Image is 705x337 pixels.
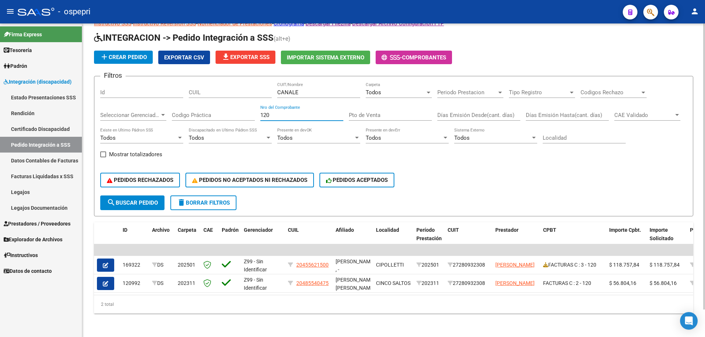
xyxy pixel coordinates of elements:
[185,173,314,187] button: PEDIDOS NO ACEPTADOS NI RECHAZADOS
[178,227,196,233] span: Carpeta
[543,279,603,287] div: FACTURAS C : 2 - 120
[609,227,641,233] span: Importe Cpbt.
[241,222,285,254] datatable-header-cell: Gerenciador
[152,227,170,233] span: Archivo
[123,227,127,233] span: ID
[448,227,459,233] span: CUIT
[4,251,38,259] span: Instructivos
[58,4,90,20] span: - ospepri
[326,177,388,183] span: PEDIDOS ACEPTADOS
[133,20,196,27] a: Instructivo Reversión SSS
[274,20,304,27] a: Cronograma
[454,135,470,141] span: Todos
[680,312,698,330] div: Open Intercom Messenger
[94,295,693,314] div: 2 total
[416,279,442,287] div: 202311
[94,20,131,27] a: Instructivo SSS
[376,51,452,64] button: -Comprobantes
[413,222,445,254] datatable-header-cell: Período Prestación
[244,227,273,233] span: Gerenciador
[109,150,162,159] span: Mostrar totalizadores
[305,20,351,27] a: Descargar Filezilla
[94,51,153,64] button: Crear Pedido
[189,135,204,141] span: Todos
[107,198,116,207] mat-icon: search
[244,277,267,291] span: Z99 - Sin Identificar
[319,173,395,187] button: PEDIDOS ACEPTADOS
[200,222,219,254] datatable-header-cell: CAE
[120,222,149,254] datatable-header-cell: ID
[100,52,109,61] mat-icon: add
[277,135,293,141] span: Todos
[376,227,399,233] span: Localidad
[177,198,186,207] mat-icon: delete
[609,280,636,286] span: $ 56.804,16
[543,261,603,269] div: FACTURAS C : 3 - 120
[366,89,381,96] span: Todos
[690,7,699,16] mat-icon: person
[336,227,354,233] span: Afiliado
[366,135,381,141] span: Todos
[4,30,42,39] span: Firma Express
[123,261,146,269] div: 169322
[492,222,540,254] datatable-header-cell: Prestador
[244,259,267,273] span: Z99 - Sin Identificar
[198,20,272,27] a: Nomenclador de Prestaciones
[4,46,32,54] span: Tesorería
[333,222,373,254] datatable-header-cell: Afiliado
[650,280,677,286] span: $ 56.804,16
[448,279,489,287] div: 27280932308
[373,222,413,254] datatable-header-cell: Localidad
[281,51,370,64] button: Importar Sistema Externo
[509,89,568,96] span: Tipo Registro
[100,195,164,210] button: Buscar Pedido
[336,277,375,300] span: [PERSON_NAME] [PERSON_NAME] , -
[94,33,274,43] span: INTEGRACION -> Pedido Integración a SSS
[100,54,147,61] span: Crear Pedido
[100,70,126,81] h3: Filtros
[581,89,640,96] span: Codigos Rechazo
[287,54,364,61] span: Importar Sistema Externo
[203,227,213,233] span: CAE
[94,19,693,28] p: - - - - -
[4,220,70,228] span: Prestadores / Proveedores
[376,280,411,286] span: CINCO SALTOS
[178,280,195,286] span: 202311
[4,235,62,243] span: Explorador de Archivos
[352,20,444,27] a: Descargar Archivo Configuración FTP
[543,227,556,233] span: CPBT
[274,35,290,42] span: (alt+e)
[336,259,375,273] span: [PERSON_NAME] , -
[4,267,52,275] span: Datos de contacto
[647,222,687,254] datatable-header-cell: Importe Solicitado
[296,280,329,286] span: 20485540475
[170,195,236,210] button: Borrar Filtros
[221,54,270,61] span: Exportar SSS
[123,279,146,287] div: 120992
[448,261,489,269] div: 27280932308
[216,51,275,64] button: Exportar SSS
[376,262,404,268] span: CIPOLLETTI
[100,135,116,141] span: Todos
[4,78,72,86] span: Integración (discapacidad)
[107,177,173,183] span: PEDIDOS RECHAZADOS
[219,222,241,254] datatable-header-cell: Padrón
[177,199,230,206] span: Borrar Filtros
[540,222,606,254] datatable-header-cell: CPBT
[650,227,673,241] span: Importe Solicitado
[614,112,674,118] span: CAE Validado
[445,222,492,254] datatable-header-cell: CUIT
[6,7,15,16] mat-icon: menu
[100,112,160,118] span: Seleccionar Gerenciador
[495,262,535,268] span: [PERSON_NAME]
[285,222,333,254] datatable-header-cell: CUIL
[609,262,639,268] span: $ 118.757,84
[650,262,680,268] span: $ 118.757,84
[222,227,239,233] span: Padrón
[495,227,518,233] span: Prestador
[158,51,210,64] button: Exportar CSV
[192,177,307,183] span: PEDIDOS NO ACEPTADOS NI RECHAZADOS
[416,261,442,269] div: 202501
[402,54,446,61] span: Comprobantes
[606,222,647,254] datatable-header-cell: Importe Cpbt.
